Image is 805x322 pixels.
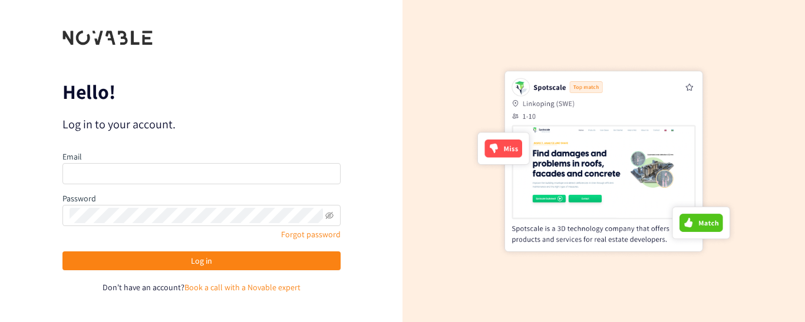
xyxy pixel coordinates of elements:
[62,251,341,270] button: Log in
[325,211,334,220] span: eye-invisible
[191,254,212,267] span: Log in
[62,193,96,204] label: Password
[103,282,184,293] span: Don't have an account?
[62,82,341,101] p: Hello!
[62,151,82,162] label: Email
[746,265,805,322] iframe: Chat Widget
[281,229,341,240] a: Forgot password
[184,282,301,293] a: Book a call with a Novable expert
[62,116,341,132] p: Log in to your account.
